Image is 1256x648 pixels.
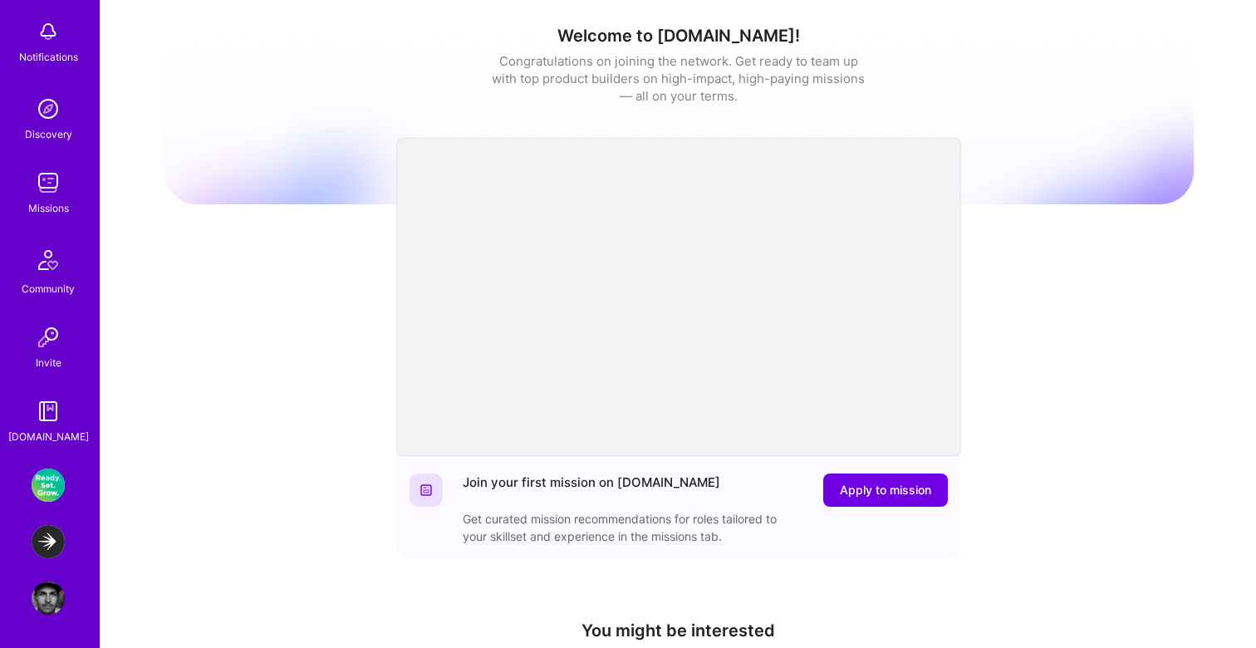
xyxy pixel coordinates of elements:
[27,582,69,615] a: User Avatar
[32,321,65,354] img: Invite
[164,26,1194,46] h1: Welcome to [DOMAIN_NAME]!
[32,525,65,558] img: LaunchDarkly: Experimentation Delivery Team
[823,474,948,507] button: Apply to mission
[396,621,961,641] h4: You might be interested
[463,510,795,545] div: Get curated mission recommendations for roles tailored to your skillset and experience in the mis...
[32,166,65,199] img: teamwork
[8,428,89,445] div: [DOMAIN_NAME]
[396,138,961,456] iframe: video
[27,525,69,558] a: LaunchDarkly: Experimentation Delivery Team
[32,582,65,615] img: User Avatar
[27,469,69,502] a: Buzzback: End-to-End Marketplace Connecting Companies to Researchers
[840,482,931,498] span: Apply to mission
[19,48,78,66] div: Notifications
[32,15,65,48] img: bell
[22,280,75,297] div: Community
[419,484,433,497] img: Website
[32,469,65,502] img: Buzzback: End-to-End Marketplace Connecting Companies to Researchers
[32,92,65,125] img: discovery
[28,199,69,217] div: Missions
[25,125,72,143] div: Discovery
[492,52,866,105] div: Congratulations on joining the network. Get ready to team up with top product builders on high-im...
[463,474,720,507] div: Join your first mission on [DOMAIN_NAME]
[28,240,68,280] img: Community
[32,395,65,428] img: guide book
[36,354,61,371] div: Invite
